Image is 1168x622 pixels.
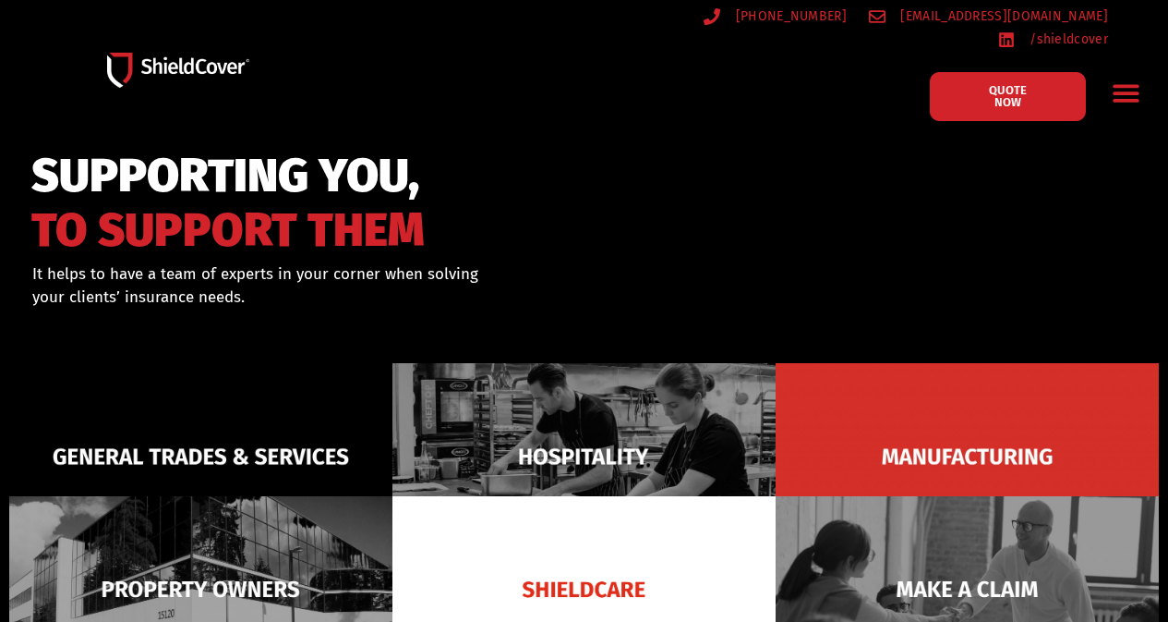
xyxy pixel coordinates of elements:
div: It helps to have a team of experts in your corner when solving [32,262,656,310]
div: Menu Toggle [1104,71,1148,115]
a: [EMAIL_ADDRESS][DOMAIN_NAME] [869,5,1108,28]
span: [EMAIL_ADDRESS][DOMAIN_NAME] [896,5,1107,28]
a: QUOTE NOW [930,72,1086,121]
a: [PHONE_NUMBER] [704,5,847,28]
span: QUOTE NOW [974,84,1042,108]
a: /shieldcover [998,28,1108,51]
p: your clients’ insurance needs. [32,286,656,310]
span: [PHONE_NUMBER] [731,5,847,28]
span: /shieldcover [1025,28,1108,51]
img: Shield-Cover-Underwriting-Australia-logo-full [107,53,249,88]
span: SUPPORTING YOU, [31,157,425,195]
